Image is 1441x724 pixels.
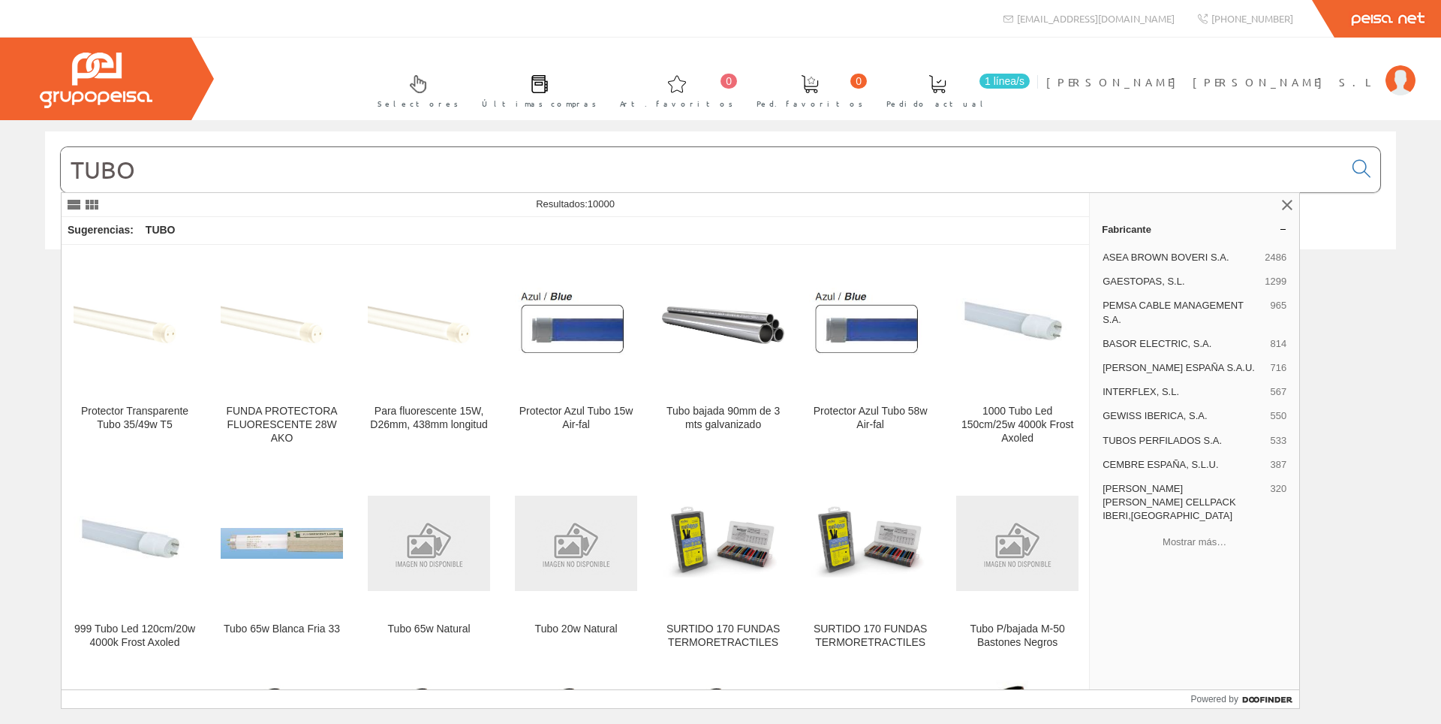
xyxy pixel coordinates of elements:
a: Fabricante [1090,217,1299,241]
a: Protector Transparente Tubo 35/49w T5 Protector Transparente Tubo 35/49w T5 [62,246,208,463]
div: 999 Tubo Led 120cm/20w 4000k Frost Axoled [74,623,196,650]
img: 999 Tubo Led 120cm/20w 4000k Frost Axoled [74,505,196,581]
img: Para fluorescente 15W, D26mm, 438mm longitud [368,283,490,367]
span: [PHONE_NUMBER] [1211,12,1293,25]
span: 533 [1270,434,1286,448]
span: 10000 [588,198,615,210]
div: Tubo 65w Natural [368,623,490,636]
a: Tubo 20w Natural Tubo 20w Natural [503,463,649,667]
div: Protector Azul Tubo 15w Air-fal [515,405,637,432]
img: 1000 Tubo Led 150cm/25w 4000k Frost Axoled [956,288,1078,363]
img: Protector Azul Tubo 58w Air-fal [809,288,931,363]
div: Protector Azul Tubo 58w Air-fal [809,405,931,432]
a: Protector Azul Tubo 58w Air-fal Protector Azul Tubo 58w Air-fal [797,246,943,463]
span: 567 [1270,385,1286,399]
img: SURTIDO 170 FUNDAS TERMORETRACTILES [662,482,784,605]
span: TUBOS PERFILADOS S.A. [1103,434,1264,448]
a: SURTIDO 170 FUNDAS TERMORETRACTILES SURTIDO 170 FUNDAS TERMORETRACTILES [650,463,796,667]
a: 1000 Tubo Led 150cm/25w 4000k Frost Axoled 1000 Tubo Led 150cm/25w 4000k Frost Axoled [944,246,1091,463]
span: 965 [1270,299,1286,326]
img: Grupo Peisa [40,53,152,108]
span: Selectores [378,96,459,111]
img: FUNDA PROTECTORA FLUORESCENTE 28W AKO [221,283,343,367]
div: Protector Transparente Tubo 35/49w T5 [74,405,196,432]
span: [EMAIL_ADDRESS][DOMAIN_NAME] [1017,12,1175,25]
span: 1299 [1265,275,1286,288]
div: Para fluorescente 15W, D26mm, 438mm longitud [368,405,490,432]
div: SURTIDO 170 FUNDAS TERMORETRACTILES [809,623,931,650]
span: Ped. favoritos [757,96,863,111]
a: Powered by [1191,690,1300,708]
a: Tubo bajada 90mm de 3 mts galvanizado Tubo bajada 90mm de 3 mts galvanizado [650,246,796,463]
a: SURTIDO 170 FUNDAS TERMORETRACTILES SURTIDO 170 FUNDAS TERMORETRACTILES [797,463,943,667]
span: Powered by [1191,692,1238,706]
span: 550 [1270,409,1286,423]
span: 1 línea/s [979,74,1030,89]
span: 0 [850,74,867,89]
span: 0 [720,74,737,89]
div: © Grupo Peisa [45,268,1396,281]
a: Tubo 65w Blanca Fria 33 Tubo 65w Blanca Fria 33 [209,463,355,667]
span: INTERFLEX, S.L. [1103,385,1264,399]
span: Resultados: [536,198,615,210]
img: Tubo 65w Blanca Fria 33 [221,528,343,560]
input: Buscar... [61,147,1343,192]
span: GAESTOPAS, S.L. [1103,275,1259,288]
span: [PERSON_NAME] [PERSON_NAME] CELLPACK IBERI,[GEOGRAPHIC_DATA] [1103,482,1264,523]
div: SURTIDO 170 FUNDAS TERMORETRACTILES [662,623,784,650]
a: 1 línea/s Pedido actual [871,62,1033,117]
img: Tubo bajada 90mm de 3 mts galvanizado [662,306,784,345]
a: Últimas compras [467,62,604,117]
span: Últimas compras [482,96,597,111]
a: Para fluorescente 15W, D26mm, 438mm longitud Para fluorescente 15W, D26mm, 438mm longitud [356,246,502,463]
span: [PERSON_NAME] ESPAÑA S.A.U. [1103,361,1264,375]
img: Tubo 20w Natural [515,496,637,591]
a: FUNDA PROTECTORA FLUORESCENTE 28W AKO FUNDA PROTECTORA FLUORESCENTE 28W AKO [209,246,355,463]
span: Pedido actual [886,96,988,111]
div: Tubo 65w Blanca Fria 33 [221,623,343,636]
span: GEWISS IBERICA, S.A. [1103,409,1264,423]
span: 2486 [1265,251,1286,264]
span: 814 [1270,337,1286,351]
div: Tubo bajada 90mm de 3 mts galvanizado [662,405,784,432]
a: 999 Tubo Led 120cm/20w 4000k Frost Axoled 999 Tubo Led 120cm/20w 4000k Frost Axoled [62,463,208,667]
span: PEMSA CABLE MANAGEMENT S.A. [1103,299,1264,326]
a: Tubo 65w Natural Tubo 65w Natural [356,463,502,667]
a: Protector Azul Tubo 15w Air-fal Protector Azul Tubo 15w Air-fal [503,246,649,463]
span: 387 [1270,458,1286,472]
img: Tubo 65w Natural [368,496,490,591]
a: Selectores [363,62,466,117]
a: [PERSON_NAME] [PERSON_NAME] S.L [1046,62,1415,77]
div: FUNDA PROTECTORA FLUORESCENTE 28W AKO [221,405,343,445]
img: Protector Transparente Tubo 35/49w T5 [74,283,196,367]
div: Tubo P/bajada M-50 Bastones Negros [956,623,1078,650]
button: Mostrar más… [1096,529,1293,554]
div: 1000 Tubo Led 150cm/25w 4000k Frost Axoled [956,405,1078,445]
span: Art. favoritos [620,96,733,111]
span: CEMBRE ESPAÑA, S.L.U. [1103,458,1264,472]
img: Protector Azul Tubo 15w Air-fal [515,288,637,363]
span: 320 [1270,482,1286,523]
strong: TUBO [146,224,176,236]
span: ASEA BROWN BOVERI S.A. [1103,251,1259,264]
div: Tubo 20w Natural [515,623,637,636]
img: SURTIDO 170 FUNDAS TERMORETRACTILES [809,482,931,605]
img: Tubo P/bajada M-50 Bastones Negros [956,496,1078,591]
span: 716 [1270,361,1286,375]
div: Sugerencias: [62,220,137,241]
span: [PERSON_NAME] [PERSON_NAME] S.L [1046,74,1378,89]
span: BASOR ELECTRIC, S.A. [1103,337,1264,351]
a: Tubo P/bajada M-50 Bastones Negros Tubo P/bajada M-50 Bastones Negros [944,463,1091,667]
